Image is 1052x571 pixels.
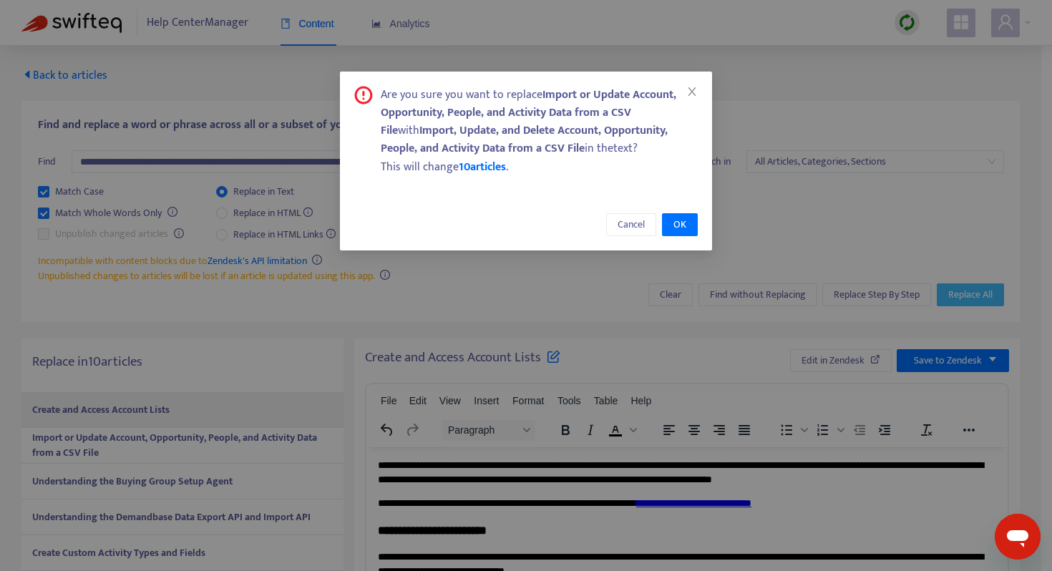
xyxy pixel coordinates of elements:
[673,217,686,233] span: OK
[684,84,700,99] button: Close
[381,85,676,140] b: Import or Update Account, Opportunity, People, and Activity Data from a CSV File
[381,86,698,158] div: Are you sure you want to replace with in the text ?
[606,213,656,236] button: Cancel
[686,86,698,97] span: close
[618,217,645,233] span: Cancel
[381,158,698,176] div: This will change .
[381,121,668,158] b: Import, Update, and Delete Account, Opportunity, People, and Activity Data from a CSV File
[995,514,1041,560] iframe: Button to launch messaging window
[459,157,506,177] span: 10 articles
[662,213,698,236] button: OK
